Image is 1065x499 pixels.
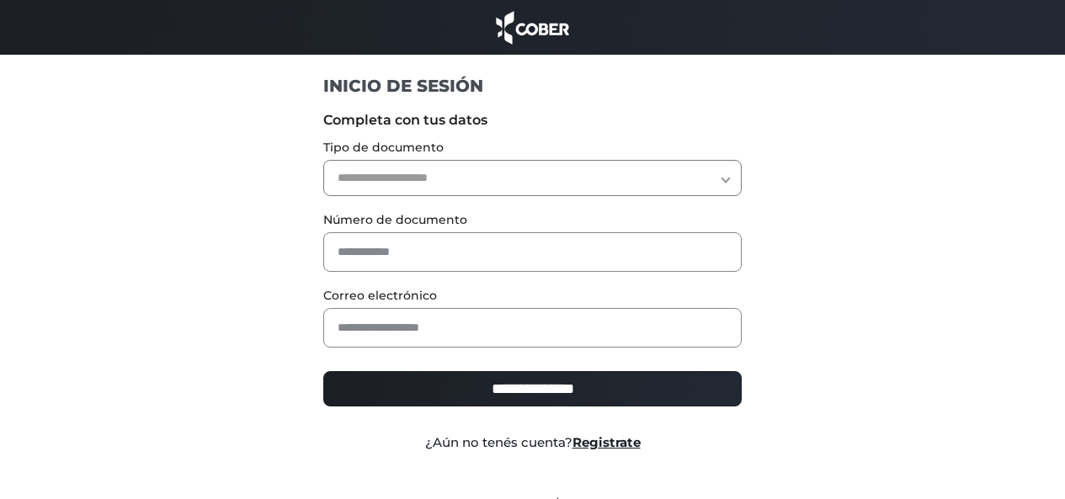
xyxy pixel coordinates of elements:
[311,433,754,453] div: ¿Aún no tenés cuenta?
[323,110,742,130] label: Completa con tus datos
[323,211,742,229] label: Número de documento
[572,434,641,450] a: Registrate
[323,139,742,157] label: Tipo de documento
[323,287,742,305] label: Correo electrónico
[323,75,742,97] h1: INICIO DE SESIÓN
[492,8,574,46] img: cober_marca.png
